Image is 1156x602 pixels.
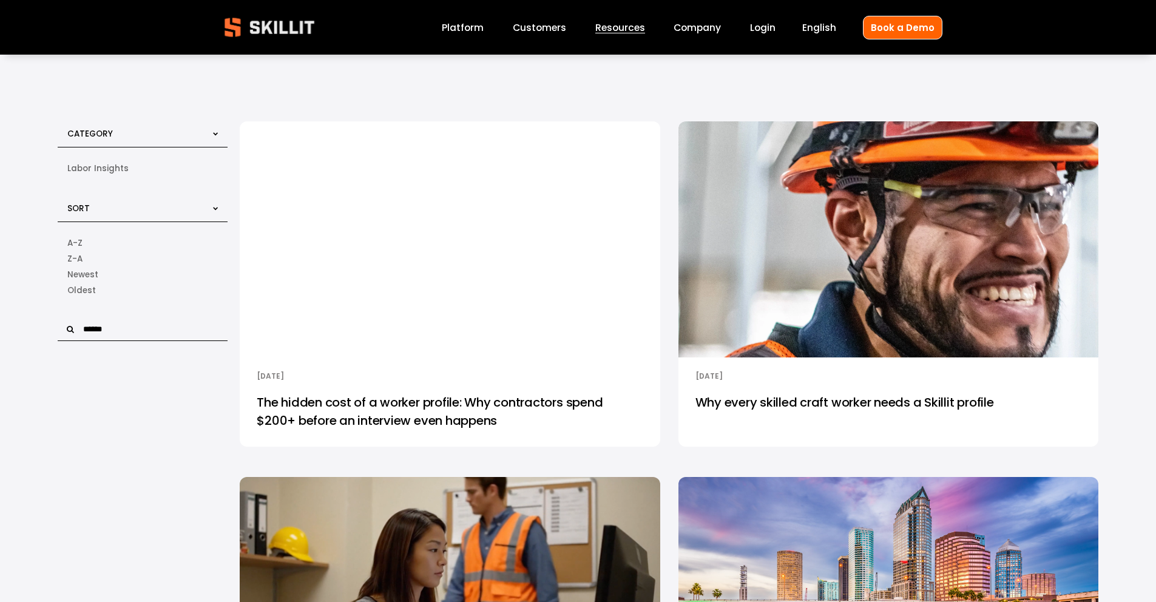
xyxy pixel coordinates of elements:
[676,120,1100,359] img: Why every skilled craft worker needs a Skillit profile
[67,203,90,214] span: Sort
[513,19,566,36] a: Customers
[67,283,218,299] a: Date
[67,161,218,177] a: Labor Insights
[442,19,484,36] a: Platform
[802,21,836,35] span: English
[67,237,83,250] span: A-Z
[67,251,218,267] a: Alphabetical
[750,19,776,36] a: Login
[257,371,284,381] time: [DATE]
[695,371,723,381] time: [DATE]
[678,384,1098,447] a: Why every skilled craft worker needs a Skillit profile
[67,284,96,297] span: Oldest
[595,21,645,35] span: Resources
[674,19,721,36] a: Company
[802,19,836,36] div: language picker
[214,9,325,46] img: Skillit
[595,19,645,36] a: folder dropdown
[240,384,660,447] a: The hidden cost of a worker profile: Why contractors spend $200+ before an interview even happens
[238,120,662,359] img: The hidden cost of a worker profile: Why contractors spend $200+ before an interview even happens
[67,268,98,282] span: Newest
[67,128,113,140] span: Category
[863,16,942,39] a: Book a Demo
[67,267,218,283] a: Date
[67,252,83,266] span: Z-A
[67,235,218,251] a: Alphabetical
